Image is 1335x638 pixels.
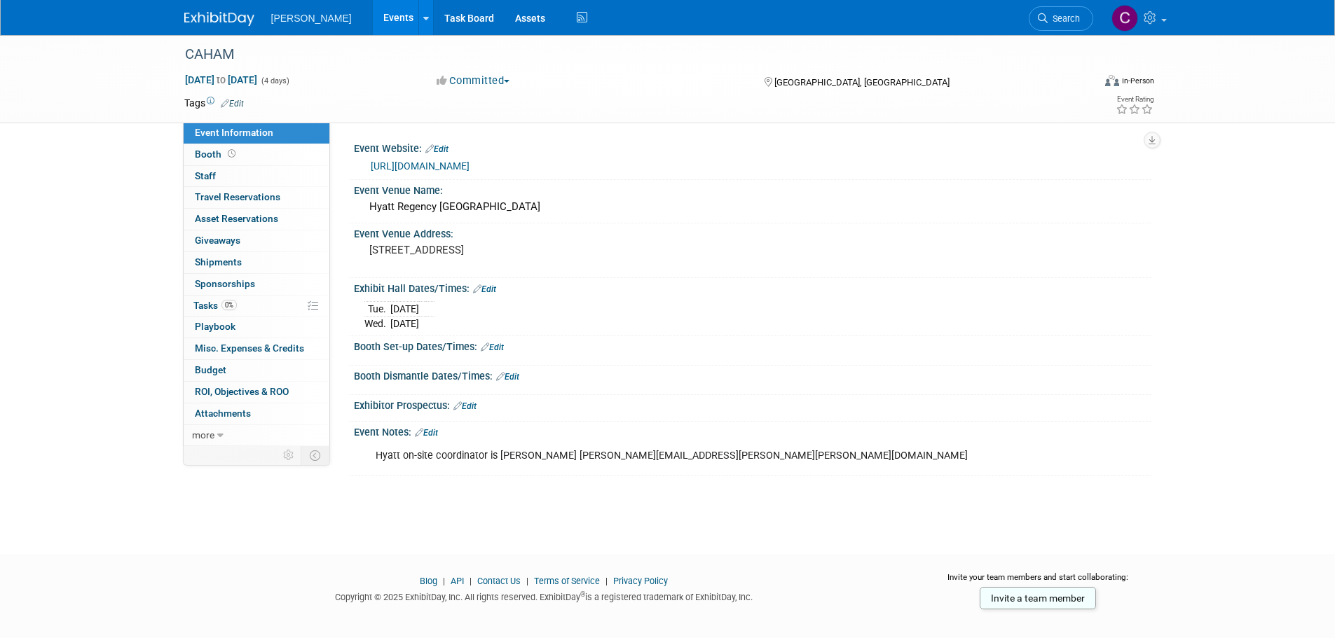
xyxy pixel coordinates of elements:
[195,278,255,289] span: Sponsorships
[1121,76,1154,86] div: In-Person
[195,148,238,160] span: Booth
[271,13,352,24] span: [PERSON_NAME]
[1029,6,1093,31] a: Search
[180,42,1072,67] div: CAHAM
[496,372,519,382] a: Edit
[184,296,329,317] a: Tasks0%
[301,446,329,464] td: Toggle Event Tabs
[184,209,329,230] a: Asset Reservations
[364,317,390,331] td: Wed.
[1105,75,1119,86] img: Format-Inperson.png
[1111,5,1138,32] img: Chris Cobb
[184,382,329,403] a: ROI, Objectives & ROO
[369,244,671,256] pre: [STREET_ADDRESS]
[184,166,329,187] a: Staff
[184,123,329,144] a: Event Information
[473,284,496,294] a: Edit
[184,230,329,251] a: Giveaways
[354,223,1151,241] div: Event Venue Address:
[354,422,1151,440] div: Event Notes:
[184,12,254,26] img: ExhibitDay
[364,302,390,317] td: Tue.
[354,180,1151,197] div: Event Venue Name:
[184,425,329,446] a: more
[432,74,515,88] button: Committed
[371,160,470,172] a: [URL][DOMAIN_NAME]
[439,576,449,586] span: |
[195,127,273,138] span: Event Information
[420,576,437,586] a: Blog
[354,138,1151,156] div: Event Website:
[184,96,244,110] td: Tags
[195,342,304,354] span: Misc. Expenses & Credits
[925,571,1151,592] div: Invite your team members and start collaborating:
[184,187,329,208] a: Travel Reservations
[466,576,475,586] span: |
[195,386,289,397] span: ROI, Objectives & ROO
[195,364,226,375] span: Budget
[184,360,329,381] a: Budget
[260,76,289,85] span: (4 days)
[980,587,1096,609] a: Invite a team member
[277,446,301,464] td: Personalize Event Tab Strip
[184,338,329,359] a: Misc. Expenses & Credits
[195,191,280,202] span: Travel Reservations
[534,576,600,586] a: Terms of Service
[195,408,251,419] span: Attachments
[184,74,258,86] span: [DATE] [DATE]
[390,317,419,331] td: [DATE]
[184,588,905,604] div: Copyright © 2025 ExhibitDay, Inc. All rights reserved. ExhibitDay is a registered trademark of Ex...
[523,576,532,586] span: |
[364,196,1141,218] div: Hyatt Regency [GEOGRAPHIC_DATA]
[774,77,950,88] span: [GEOGRAPHIC_DATA], [GEOGRAPHIC_DATA]
[1011,73,1155,94] div: Event Format
[354,395,1151,413] div: Exhibitor Prospectus:
[451,576,464,586] a: API
[184,144,329,165] a: Booth
[195,321,235,332] span: Playbook
[184,274,329,295] a: Sponsorships
[477,576,521,586] a: Contact Us
[192,429,214,441] span: more
[415,428,438,438] a: Edit
[184,317,329,338] a: Playbook
[425,144,449,154] a: Edit
[225,148,238,159] span: Booth not reserved yet
[354,366,1151,384] div: Booth Dismantle Dates/Times:
[195,170,216,181] span: Staff
[195,256,242,268] span: Shipments
[195,213,278,224] span: Asset Reservations
[1048,13,1080,24] span: Search
[453,401,477,411] a: Edit
[1116,96,1153,103] div: Event Rating
[214,74,228,85] span: to
[195,235,240,246] span: Giveaways
[354,278,1151,296] div: Exhibit Hall Dates/Times:
[602,576,611,586] span: |
[221,99,244,109] a: Edit
[184,403,329,424] a: Attachments
[221,300,237,310] span: 0%
[193,300,237,311] span: Tasks
[390,302,419,317] td: [DATE]
[613,576,668,586] a: Privacy Policy
[354,336,1151,354] div: Booth Set-up Dates/Times:
[580,590,585,598] sup: ®
[184,252,329,273] a: Shipments
[481,342,504,352] a: Edit
[366,442,997,470] div: Hyatt on-site coordinator is [PERSON_NAME] [PERSON_NAME][EMAIL_ADDRESS][PERSON_NAME][PERSON_NAME]...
